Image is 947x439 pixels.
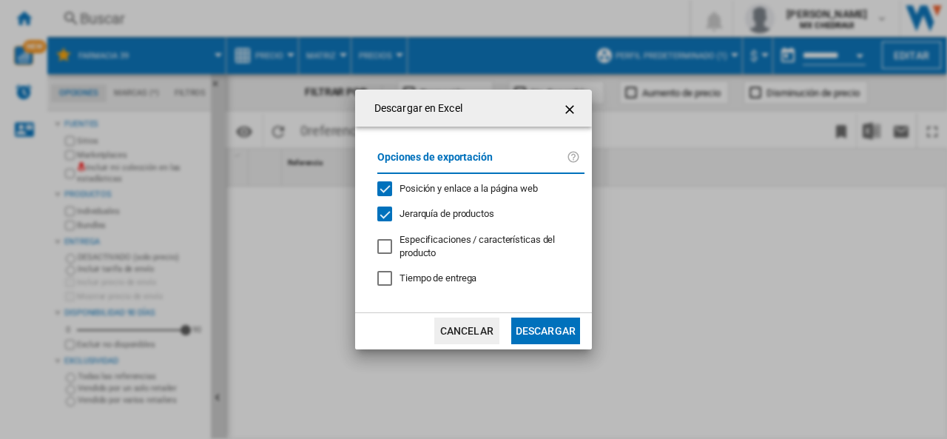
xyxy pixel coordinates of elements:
[377,207,573,221] md-checkbox: Jerarquía de productos
[556,93,586,123] button: getI18NText('BUTTONS.CLOSE_DIALOG')
[400,233,573,260] div: Solo se aplica a la Visión Categoría
[377,272,584,286] md-checkbox: Tiempo de entrega
[562,101,580,118] ng-md-icon: getI18NText('BUTTONS.CLOSE_DIALOG')
[377,149,567,176] label: Opciones de exportación
[400,183,538,194] span: Posición y enlace a la página web
[511,318,580,344] button: Descargar
[367,101,462,116] h4: Descargar en Excel
[434,318,499,344] button: Cancelar
[400,208,494,219] span: Jerarquía de productos
[377,181,573,195] md-checkbox: Posición y enlace a la página web
[400,272,476,284] span: Tiempo de entrega
[400,234,555,258] span: Especificaciones / características del producto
